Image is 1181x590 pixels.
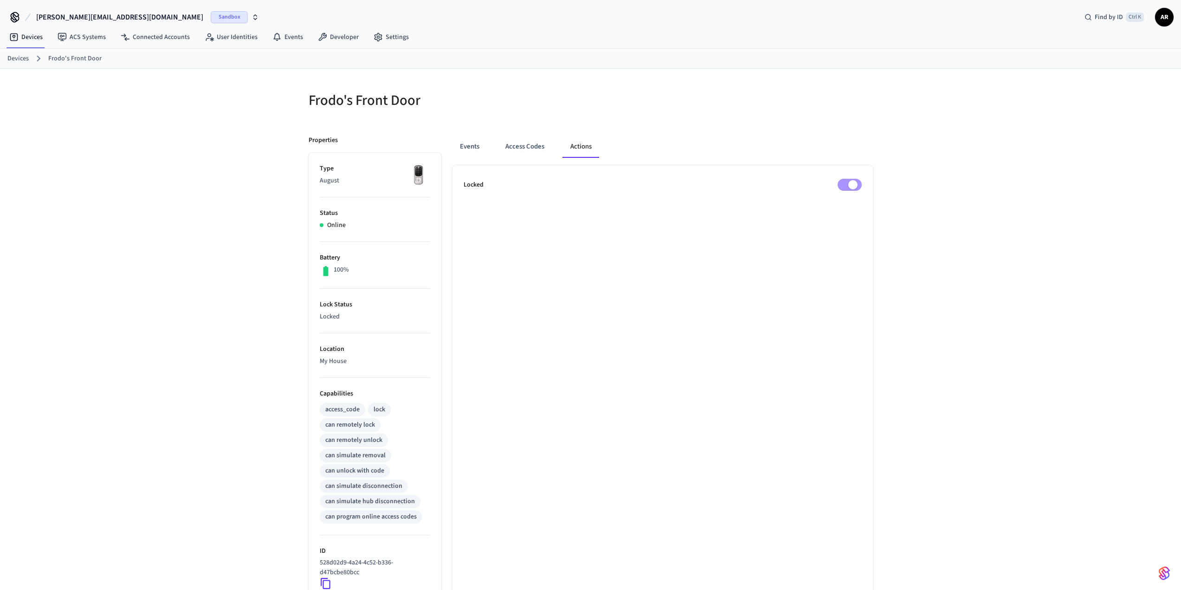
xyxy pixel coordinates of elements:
[325,420,375,430] div: can remotely lock
[498,136,552,158] button: Access Codes
[7,54,29,64] a: Devices
[1159,566,1170,581] img: SeamLogoGradient.69752ec5.svg
[36,12,203,23] span: [PERSON_NAME][EMAIL_ADDRESS][DOMAIN_NAME]
[320,312,430,322] p: Locked
[320,300,430,310] p: Lock Status
[265,29,310,45] a: Events
[50,29,113,45] a: ACS Systems
[563,136,599,158] button: Actions
[334,265,349,275] p: 100%
[197,29,265,45] a: User Identities
[325,451,386,460] div: can simulate removal
[325,497,415,506] div: can simulate hub disconnection
[320,164,430,174] p: Type
[211,11,248,23] span: Sandbox
[309,91,585,110] h5: Frodo's Front Door
[320,546,430,556] p: ID
[320,208,430,218] p: Status
[113,29,197,45] a: Connected Accounts
[366,29,416,45] a: Settings
[2,29,50,45] a: Devices
[310,29,366,45] a: Developer
[325,405,360,415] div: access_code
[452,136,873,158] div: ant example
[464,180,484,190] p: Locked
[374,405,385,415] div: lock
[407,164,430,187] img: Yale Assure Touchscreen Wifi Smart Lock, Satin Nickel, Front
[1095,13,1123,22] span: Find by ID
[325,435,382,445] div: can remotely unlock
[320,357,430,366] p: My House
[1126,13,1144,22] span: Ctrl K
[320,389,430,399] p: Capabilities
[325,512,417,522] div: can program online access codes
[320,344,430,354] p: Location
[320,253,430,263] p: Battery
[320,176,430,186] p: August
[309,136,338,145] p: Properties
[1155,8,1174,26] button: AR
[327,220,346,230] p: Online
[48,54,102,64] a: Frodo's Front Door
[452,136,487,158] button: Events
[1077,9,1151,26] div: Find by IDCtrl K
[325,466,384,476] div: can unlock with code
[325,481,402,491] div: can simulate disconnection
[1156,9,1173,26] span: AR
[320,558,426,577] p: 528d02d9-4a24-4c52-b336-d47bcbe80bcc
